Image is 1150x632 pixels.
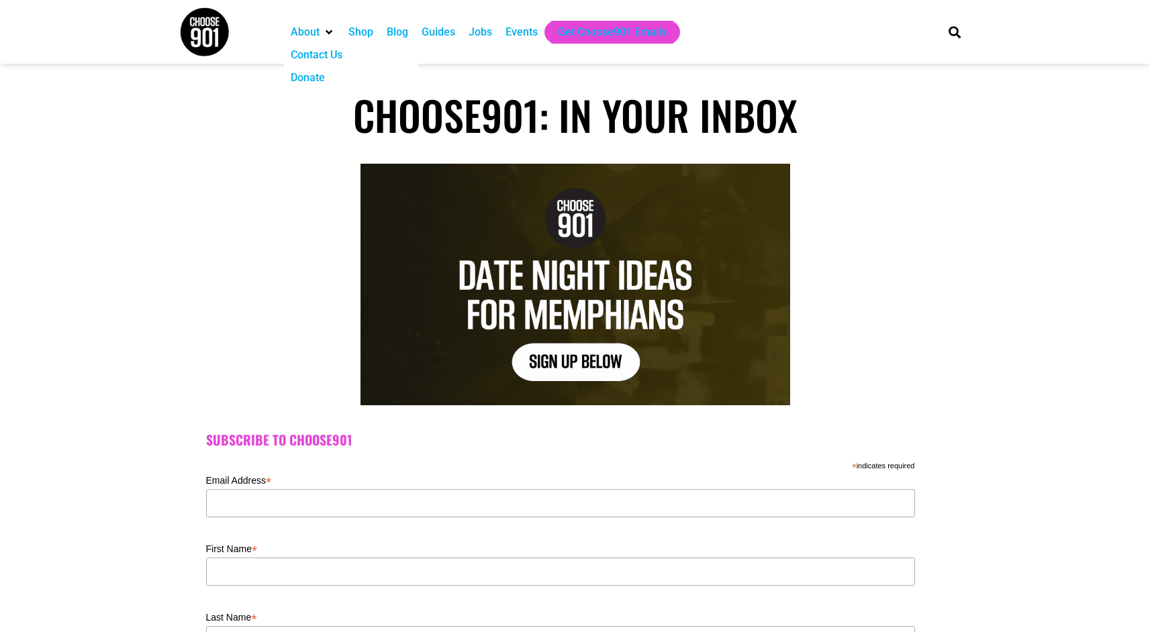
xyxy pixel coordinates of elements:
[206,458,915,471] div: indicates required
[179,91,971,139] h1: Choose901: In Your Inbox
[206,539,915,556] label: First Name
[506,24,538,40] a: Events
[387,24,408,40] a: Blog
[206,471,915,487] label: Email Address
[291,70,325,86] a: Donate
[361,164,790,405] img: Text graphic with "Choose 901" logo. Reads: "7 Things to Do in Memphis This Week. Sign Up Below."...
[943,21,965,43] div: Search
[206,432,945,448] h2: Subscribe to Choose901
[284,21,342,44] div: About
[422,24,455,40] a: Guides
[291,24,320,40] a: About
[284,21,926,44] nav: Main nav
[291,47,342,63] a: Contact Us
[348,24,373,40] a: Shop
[558,24,667,40] a: Get Choose901 Emails
[469,24,492,40] a: Jobs
[206,608,915,624] label: Last Name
